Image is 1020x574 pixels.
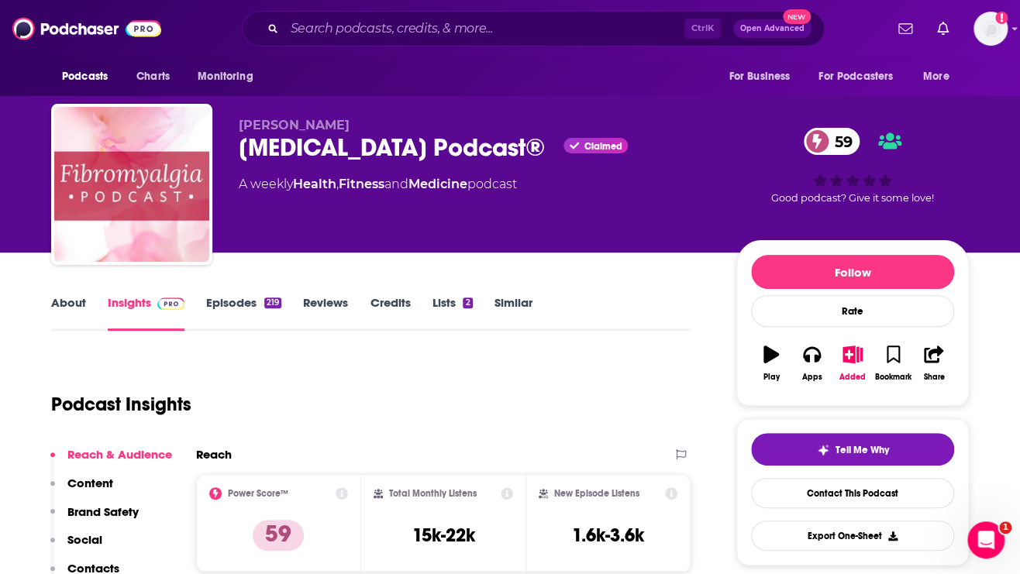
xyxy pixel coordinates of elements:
button: tell me why sparkleTell Me Why [751,433,954,466]
div: Share [923,373,944,382]
a: Show notifications dropdown [931,15,955,42]
a: Contact This Podcast [751,478,954,508]
span: [PERSON_NAME] [239,118,350,132]
span: Ctrl K [684,19,721,39]
h2: Total Monthly Listens [389,488,477,499]
svg: Add a profile image [995,12,1008,24]
h3: 1.6k-3.6k [572,524,644,547]
button: Export One-Sheet [751,521,954,551]
a: 59 [804,128,860,155]
a: Show notifications dropdown [892,15,918,42]
p: 59 [253,520,304,551]
span: For Podcasters [818,66,893,88]
p: Content [67,476,113,490]
button: Share [914,335,954,391]
span: Charts [136,66,170,88]
span: and [384,177,408,191]
h2: Reach [196,447,232,462]
span: Claimed [584,143,622,150]
button: Social [50,532,102,561]
img: Podchaser Pro [157,297,184,310]
button: Show profile menu [973,12,1008,46]
span: , [336,177,339,191]
a: About [51,295,86,331]
div: Bookmark [875,373,911,382]
span: Tell Me Why [836,444,889,456]
a: Episodes219 [206,295,281,331]
h3: 15k-22k [412,524,474,547]
button: open menu [187,62,273,91]
a: Reviews [303,295,348,331]
span: More [923,66,949,88]
p: Reach & Audience [67,447,172,462]
span: Podcasts [62,66,108,88]
img: User Profile [973,12,1008,46]
a: Similar [494,295,532,331]
h2: Power Score™ [228,488,288,499]
a: Lists2 [432,295,472,331]
img: Podchaser - Follow, Share and Rate Podcasts [12,14,161,43]
span: Logged in as hoffmacv [973,12,1008,46]
span: 59 [819,128,860,155]
span: Open Advanced [740,25,805,33]
button: Apps [791,335,832,391]
a: InsightsPodchaser Pro [108,295,184,331]
span: For Business [729,66,790,88]
p: Brand Safety [67,504,139,519]
a: Medicine [408,177,467,191]
h2: New Episode Listens [554,488,639,499]
button: Follow [751,255,954,289]
div: 219 [264,297,281,308]
div: 59Good podcast? Give it some love! [736,118,969,214]
button: open menu [912,62,969,91]
img: tell me why sparkle [817,444,829,456]
div: Rate [751,295,954,327]
button: open menu [718,62,809,91]
div: Added [839,373,866,382]
h1: Podcast Insights [51,393,191,416]
button: Bookmark [873,335,913,391]
span: 1 [999,521,1011,534]
button: open menu [808,62,915,91]
span: Monitoring [198,66,253,88]
button: open menu [51,62,128,91]
a: Credits [370,295,410,331]
a: Fitness [339,177,384,191]
input: Search podcasts, credits, & more... [284,16,684,41]
button: Content [50,476,113,504]
a: Charts [126,62,179,91]
div: Play [763,373,780,382]
div: Apps [802,373,822,382]
button: Open AdvancedNew [733,19,812,38]
button: Reach & Audience [50,447,172,476]
iframe: Intercom live chat [967,521,1004,559]
div: 2 [463,297,472,308]
button: Brand Safety [50,504,139,533]
span: Good podcast? Give it some love! [771,192,934,204]
span: New [783,9,811,24]
button: Added [832,335,873,391]
a: Health [293,177,336,191]
p: Social [67,532,102,547]
button: Play [751,335,791,391]
img: Fibromyalgia Podcast® [54,107,209,262]
div: Search podcasts, credits, & more... [242,11,825,46]
div: A weekly podcast [239,175,517,194]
